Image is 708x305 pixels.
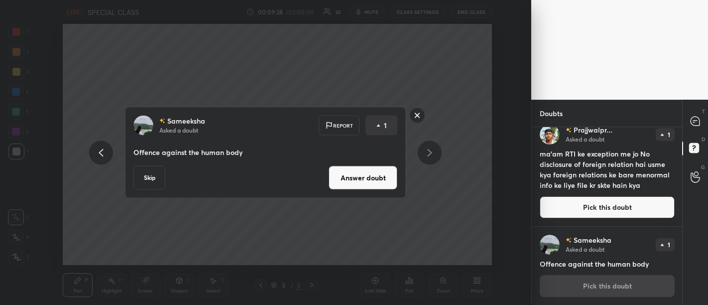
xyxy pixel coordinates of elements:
[133,116,153,136] img: 7134178abba1421a8a762e56e166a5eb.jpg
[319,116,359,136] div: Report
[540,259,675,269] h4: Offence against the human body
[384,121,387,131] p: 1
[566,245,604,253] p: Asked a doubt
[133,166,165,190] button: Skip
[668,242,670,248] p: 1
[540,149,675,190] h4: ma'am RTI ke exception me jo No disclosure of foreign relation hai usme kya foreign relations ke ...
[702,108,705,115] p: T
[329,166,397,190] button: Answer doubt
[540,235,560,255] img: 7134178abba1421a8a762e56e166a5eb.jpg
[566,135,604,143] p: Asked a doubt
[540,196,675,218] button: Pick this doubt
[566,238,572,243] img: no-rating-badge.077c3623.svg
[701,163,705,171] p: G
[532,100,571,127] p: Doubts
[159,126,198,134] p: Asked a doubt
[133,148,397,157] p: Offence against the human body
[668,132,670,138] p: 1
[574,126,612,134] p: Prajjwalpr...
[159,118,165,124] img: no-rating-badge.077c3623.svg
[702,136,705,143] p: D
[540,125,560,145] img: c8aa66c57a514772bd720eaa74909605.jpg
[574,236,611,244] p: Sameeksha
[566,128,572,133] img: no-rating-badge.077c3623.svg
[167,117,205,125] p: Sameeksha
